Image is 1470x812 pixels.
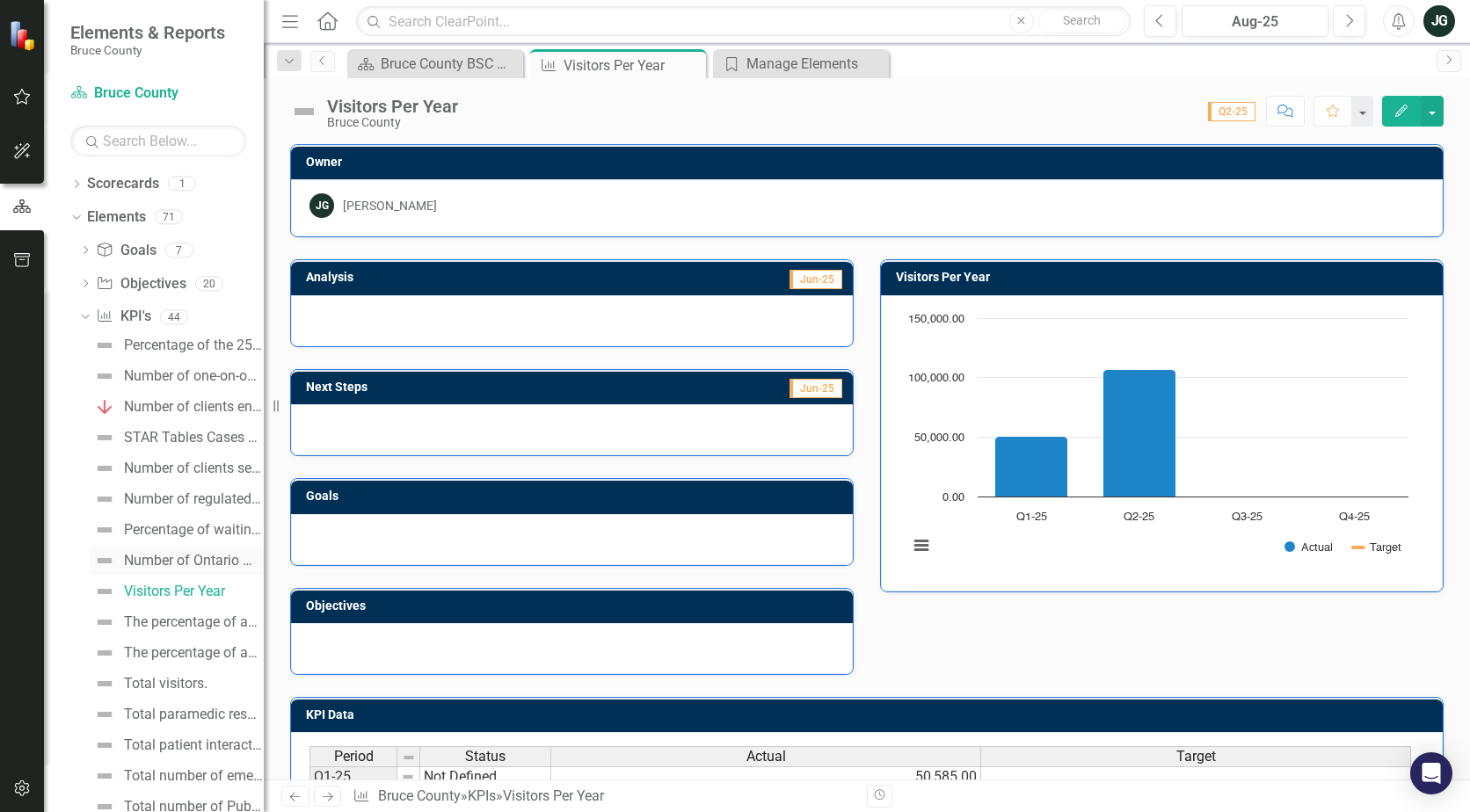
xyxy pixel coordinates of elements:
img: Not Defined [94,704,115,725]
text: 50,000.00 [914,432,964,444]
div: » » [353,787,854,807]
a: Scorecards [87,174,159,194]
a: Elements [87,207,146,228]
small: Bruce County [70,43,225,57]
a: The percentage of available municipal beds occupied annually. GWH [90,639,264,667]
img: Not Defined [94,765,115,787]
g: Actual, series 1 of 2. Bar series with 4 bars. [995,318,1356,497]
img: 8DAGhfEEPCf229AAAAAElFTkSuQmCC [402,750,416,765]
div: Open Intercom Messenger [1410,752,1452,794]
div: Total patient interactions. [124,737,264,753]
img: Off Track [94,396,115,417]
img: Not Defined [94,489,115,510]
div: The percentage of available municipal beds occupied annually. BLH [124,614,264,630]
div: [PERSON_NAME] [343,197,437,214]
a: The percentage of available municipal beds occupied annually. BLH [90,608,264,636]
div: Aug-25 [1188,11,1322,33]
td: Q1-25 [309,766,397,787]
div: Visitors Per Year [503,787,604,804]
a: Goals [96,241,156,261]
img: Not Defined [94,642,115,663]
div: 71 [155,210,183,225]
h3: Objectives [306,599,844,613]
button: Aug-25 [1182,5,1328,37]
img: Not Defined [94,735,115,756]
text: Q3-25 [1232,511,1263,523]
img: Not Defined [94,458,115,479]
div: JG [1423,5,1455,37]
span: Jun-25 [790,270,842,289]
a: Bruce County BSC Welcome Page [352,53,519,75]
img: Not Defined [94,673,115,694]
td: Not Defined [420,766,551,787]
span: Target [1176,749,1216,765]
img: Not Defined [94,427,115,448]
div: Manage Elements [746,53,884,75]
td: 50,585.00 [551,766,981,787]
div: JG [309,193,334,218]
div: Number of clients served by programming (e.g., CAAP, [PERSON_NAME], Strategic Community Initiativ... [124,460,264,476]
img: 8DAGhfEEPCf229AAAAAElFTkSuQmCC [401,770,415,784]
text: 150,000.00 [908,314,964,325]
span: Period [334,749,374,765]
div: Total number of emergency preparedness and response activities (drills, training, etc.) completed... [124,768,264,784]
img: Not Defined [94,581,115,602]
div: Bruce County [327,116,458,129]
a: KPIs [468,787,496,804]
img: Not Defined [94,335,115,356]
a: Bruce County [378,787,461,804]
path: Q2-25, 107,107. Actual. [1103,369,1176,497]
div: Visitors Per Year [327,97,458,116]
svg: Interactive chart [899,309,1417,573]
h3: Next Steps [306,381,592,394]
a: Number of Ontario Works clients referred to Employment [GEOGRAPHIC_DATA]. [90,547,264,575]
text: Q1-25 [1016,511,1047,523]
div: 7 [165,243,193,257]
a: Number of clients served by programming (e.g., CAAP, [PERSON_NAME], Strategic Community Initiativ... [90,454,264,482]
img: Not Defined [94,519,115,540]
img: Not Defined [94,612,115,633]
span: Status [465,749,506,765]
div: STAR Tables Cases Seen Annually [124,430,264,446]
div: Chart. Highcharts interactive chart. [899,309,1424,573]
span: Actual [746,749,786,765]
span: Jun-25 [790,379,842,398]
img: ClearPoint Strategy [9,20,40,51]
div: 1 [168,177,196,192]
span: Search [1063,13,1101,27]
div: Percentage of the 25 actions in the Housing Action Plan initiated within the designated timeframe. [124,337,264,353]
div: Number of one-on-one business consultations completed annually. [124,368,264,384]
div: Number of clients enrolled in Employment Services programs annually. [124,399,264,415]
button: Search [1038,9,1126,33]
a: Number of one-on-one business consultations completed annually. [90,362,264,390]
input: Search Below... [70,126,246,156]
img: Not Defined [290,98,318,126]
div: Visitors Per Year [564,54,702,76]
a: Total patient interactions. [90,731,264,759]
div: Visitors Per Year [124,584,225,599]
text: Q2-25 [1124,511,1154,523]
a: Objectives [96,274,186,294]
a: Manage Elements [717,53,884,75]
div: The percentage of available municipal beds occupied annually. GWH [124,645,264,661]
div: Bruce County BSC Welcome Page [381,53,519,75]
a: Total paramedic responses per 1,000 population. [90,700,264,729]
text: 0.00 [942,492,964,504]
a: STAR Tables Cases Seen Annually [90,424,264,452]
div: Number of Ontario Works clients referred to Employment [GEOGRAPHIC_DATA]. [124,553,264,569]
div: 44 [160,309,188,324]
h3: Analysis [306,271,557,284]
h3: Visitors Per Year [896,271,1434,284]
button: Show Actual [1284,540,1333,554]
a: Number of regulated childcare spaces per 1,000 children ([DEMOGRAPHIC_DATA]). [90,485,264,513]
a: Percentage of waiting list housed annually. [90,516,264,544]
a: Visitors Per Year [90,577,225,605]
path: Q1-25, 50,585. Actual. [995,436,1068,497]
div: 20 [195,276,223,291]
text: 100,000.00 [908,373,964,384]
button: View chart menu, Chart [909,533,934,558]
span: Q2-25 [1208,102,1255,121]
a: Total visitors. [90,670,207,698]
div: Total visitors. [124,676,207,692]
div: Percentage of waiting list housed annually. [124,522,264,538]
